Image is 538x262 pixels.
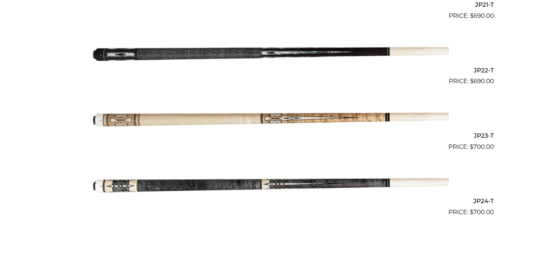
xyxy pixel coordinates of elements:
[90,154,449,214] img: JP24-T
[470,208,494,215] bdi: 700.00
[44,89,494,151] a: JP23-T $700.00
[470,77,474,84] span: $
[470,12,494,19] bdi: 690.00
[470,143,494,150] bdi: 700.00
[44,129,494,142] h2: JP23-T
[470,12,474,19] span: $
[470,143,473,150] span: $
[470,208,473,215] span: $
[44,64,494,77] h2: JP22-T
[44,195,494,208] h2: JP24-T
[90,89,449,148] img: JP23-T
[470,77,494,84] bdi: 690.00
[44,154,494,217] a: JP24-T $700.00
[44,23,494,86] a: JP22-T $690.00
[90,23,449,83] img: JP22-T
